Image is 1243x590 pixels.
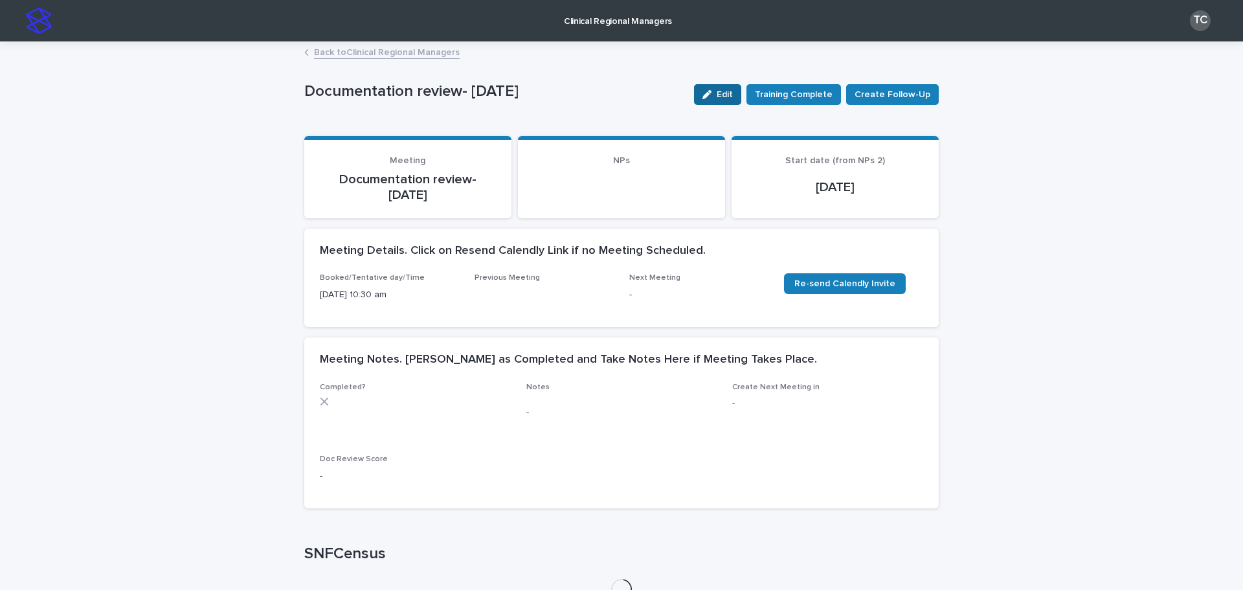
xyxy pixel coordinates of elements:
[320,172,496,203] p: Documentation review- [DATE]
[755,88,833,101] span: Training Complete
[785,156,885,165] span: Start date (from NPs 2)
[320,383,366,391] span: Completed?
[694,84,741,105] button: Edit
[629,274,680,282] span: Next Meeting
[314,44,460,59] a: Back toClinical Regional Managers
[613,156,630,165] span: NPs
[390,156,425,165] span: Meeting
[794,279,895,288] span: Re-send Calendly Invite
[846,84,939,105] button: Create Follow-Up
[784,273,906,294] a: Re-send Calendly Invite
[732,397,923,411] p: -
[855,88,930,101] span: Create Follow-Up
[304,545,939,563] h1: SNFCensus
[320,353,817,367] h2: Meeting Notes. [PERSON_NAME] as Completed and Take Notes Here if Meeting Takes Place.
[26,8,52,34] img: stacker-logo-s-only.png
[320,470,511,483] p: -
[717,90,733,99] span: Edit
[304,82,684,101] p: Documentation review- [DATE]
[526,383,550,391] span: Notes
[320,274,425,282] span: Booked/Tentative day/Time
[320,244,706,258] h2: Meeting Details. Click on Resend Calendly Link if no Meeting Scheduled.
[746,84,841,105] button: Training Complete
[526,406,717,420] p: -
[1190,10,1211,31] div: TC
[732,383,820,391] span: Create Next Meeting in
[320,455,388,463] span: Doc Review Score
[747,179,923,195] p: [DATE]
[629,288,768,302] p: -
[475,274,540,282] span: Previous Meeting
[320,288,459,302] p: [DATE] 10:30 am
